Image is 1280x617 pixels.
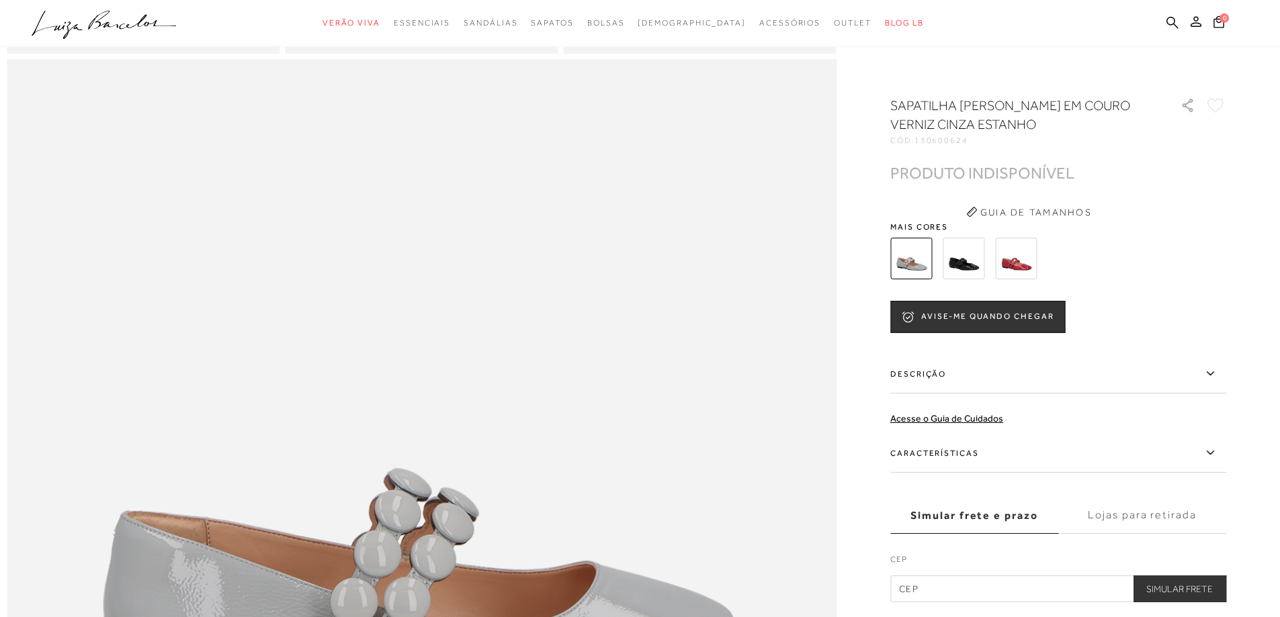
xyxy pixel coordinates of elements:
[531,11,573,36] a: categoryNavScreenReaderText
[1058,497,1226,534] label: Lojas para retirada
[890,301,1065,333] button: AVISE-ME QUANDO CHEGAR
[1209,15,1228,33] button: 0
[890,413,1003,424] a: Acesse o Guia de Cuidados
[914,136,968,145] span: 130600624
[890,238,932,279] img: SAPATILHA MARY JANE EM COURO VERNIZ CINZA ESTANHO
[890,136,1159,144] div: CÓD:
[890,434,1226,473] label: Características
[890,166,1074,180] div: PRODUTO INDISPONÍVEL
[1133,575,1226,602] button: Simular Frete
[394,11,450,36] a: categoryNavScreenReaderText
[890,223,1226,231] span: Mais cores
[890,354,1226,393] label: Descrição
[890,497,1058,534] label: Simular frete e prazo
[885,11,924,36] a: BLOG LB
[962,201,1096,223] button: Guia de Tamanhos
[464,18,517,28] span: Sandálias
[890,575,1226,602] input: CEP
[464,11,517,36] a: categoryNavScreenReaderText
[587,11,625,36] a: categoryNavScreenReaderText
[834,11,871,36] a: categoryNavScreenReaderText
[638,11,746,36] a: noSubCategoriesText
[995,238,1037,279] img: SAPATILHA MARY JANE EM COURO VERNIZ VERMELHO PIMENTA
[943,238,984,279] img: SAPATILHA MARY JANE EM COURO VERNIZ PRETO
[587,18,625,28] span: Bolsas
[323,11,380,36] a: categoryNavScreenReaderText
[531,18,573,28] span: Sapatos
[638,18,746,28] span: [DEMOGRAPHIC_DATA]
[1220,13,1229,23] span: 0
[759,11,820,36] a: categoryNavScreenReaderText
[890,96,1142,134] h1: SAPATILHA [PERSON_NAME] EM COURO VERNIZ CINZA ESTANHO
[834,18,871,28] span: Outlet
[394,18,450,28] span: Essenciais
[323,18,380,28] span: Verão Viva
[885,18,924,28] span: BLOG LB
[890,553,1226,572] label: CEP
[759,18,820,28] span: Acessórios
